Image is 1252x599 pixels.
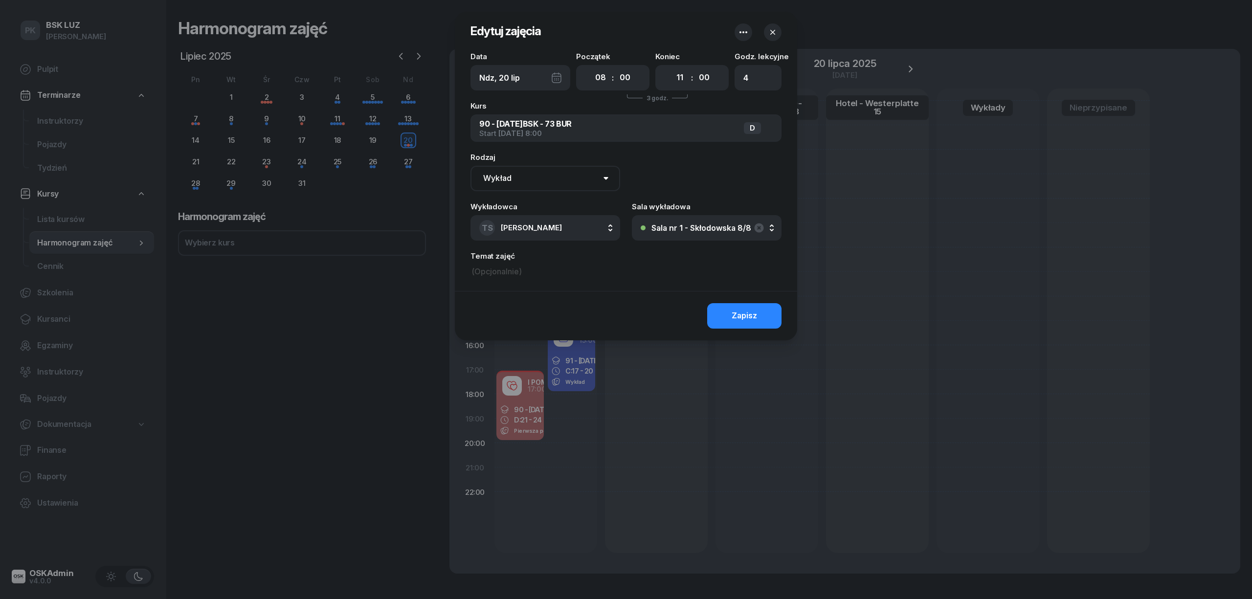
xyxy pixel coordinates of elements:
span: 90 - [DATE] [479,119,523,129]
div: Sala nr 1 - Skłodowska 8/8 [651,224,751,232]
input: (Opcjonalnie) [470,265,782,279]
div: : [612,72,614,84]
span: [DATE] 8:00 [498,129,542,138]
span: TS [482,224,493,232]
span: Start [479,129,496,138]
div: D [744,122,761,134]
h2: Edytuj zajęcia [470,23,541,41]
button: TS[PERSON_NAME] [470,215,620,241]
div: Zapisz [732,310,757,322]
button: 90 - [DATE]BSK - 73 BURStart [DATE] 8:00D [470,114,782,142]
button: Zapisz [707,303,782,329]
div: : [691,72,693,84]
span: [PERSON_NAME] [501,223,562,232]
button: Sala nr 1 - Skłodowska 8/8 [632,215,782,241]
div: BSK - 73 BUR [479,120,572,128]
